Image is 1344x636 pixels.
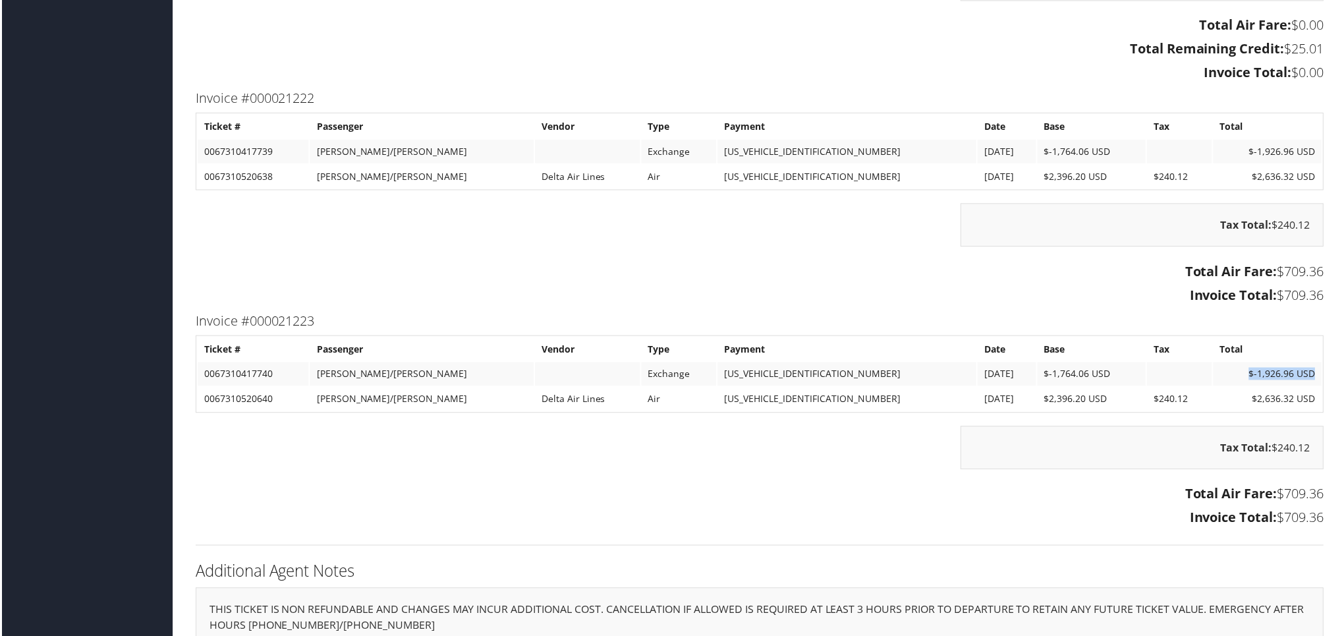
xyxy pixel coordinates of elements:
[194,89,1326,107] h3: Invoice #000021222
[196,140,308,163] td: 0067310417739
[962,204,1326,247] div: $240.12
[1216,140,1324,163] td: $-1,926.96 USD
[1039,363,1148,387] td: $-1,764.06 USD
[1206,63,1294,81] strong: Invoice Total:
[979,115,1038,138] th: Date
[979,165,1038,188] td: [DATE]
[718,115,978,138] th: Payment
[1149,115,1214,138] th: Tax
[196,115,308,138] th: Ticket #
[309,140,533,163] td: [PERSON_NAME]/[PERSON_NAME]
[1149,388,1214,412] td: $240.12
[718,363,978,387] td: [US_VEHICLE_IDENTIFICATION_NUMBER]
[194,287,1326,305] h3: $709.36
[979,388,1038,412] td: [DATE]
[194,63,1326,82] h3: $0.00
[642,115,717,138] th: Type
[979,338,1038,362] th: Date
[1149,338,1214,362] th: Tax
[1223,442,1274,456] strong: Tax Total:
[309,165,533,188] td: [PERSON_NAME]/[PERSON_NAME]
[309,338,533,362] th: Passenger
[194,16,1326,34] h3: $0.00
[535,115,640,138] th: Vendor
[535,338,640,362] th: Vendor
[1187,263,1279,281] strong: Total Air Fare:
[1192,509,1279,527] strong: Invoice Total:
[718,165,978,188] td: [US_VEHICLE_IDENTIFICATION_NUMBER]
[1223,218,1274,233] strong: Tax Total:
[196,363,308,387] td: 0067310417740
[718,338,978,362] th: Payment
[979,363,1038,387] td: [DATE]
[535,388,640,412] td: Delta Air Lines
[642,363,717,387] td: Exchange
[1216,388,1324,412] td: $2,636.32 USD
[1039,388,1148,412] td: $2,396.20 USD
[1187,486,1279,504] strong: Total Air Fare:
[1216,363,1324,387] td: $-1,926.96 USD
[309,115,533,138] th: Passenger
[642,338,717,362] th: Type
[1216,338,1324,362] th: Total
[194,40,1326,58] h3: $25.01
[1216,115,1324,138] th: Total
[1039,165,1148,188] td: $2,396.20 USD
[642,388,717,412] td: Air
[194,509,1326,528] h3: $709.36
[979,140,1038,163] td: [DATE]
[194,486,1326,504] h3: $709.36
[309,388,533,412] td: [PERSON_NAME]/[PERSON_NAME]
[1132,40,1287,57] strong: Total Remaining Credit:
[309,363,533,387] td: [PERSON_NAME]/[PERSON_NAME]
[194,562,1326,584] h2: Additional Agent Notes
[194,312,1326,331] h3: Invoice #000021223
[1039,140,1148,163] td: $-1,764.06 USD
[642,165,717,188] td: Air
[718,388,978,412] td: [US_VEHICLE_IDENTIFICATION_NUMBER]
[196,338,308,362] th: Ticket #
[642,140,717,163] td: Exchange
[196,388,308,412] td: 0067310520640
[1216,165,1324,188] td: $2,636.32 USD
[962,427,1326,471] div: $240.12
[1039,338,1148,362] th: Base
[1192,287,1279,304] strong: Invoice Total:
[1039,115,1148,138] th: Base
[718,140,978,163] td: [US_VEHICLE_IDENTIFICATION_NUMBER]
[1149,165,1214,188] td: $240.12
[194,263,1326,281] h3: $709.36
[535,165,640,188] td: Delta Air Lines
[196,165,308,188] td: 0067310520638
[1202,16,1294,34] strong: Total Air Fare:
